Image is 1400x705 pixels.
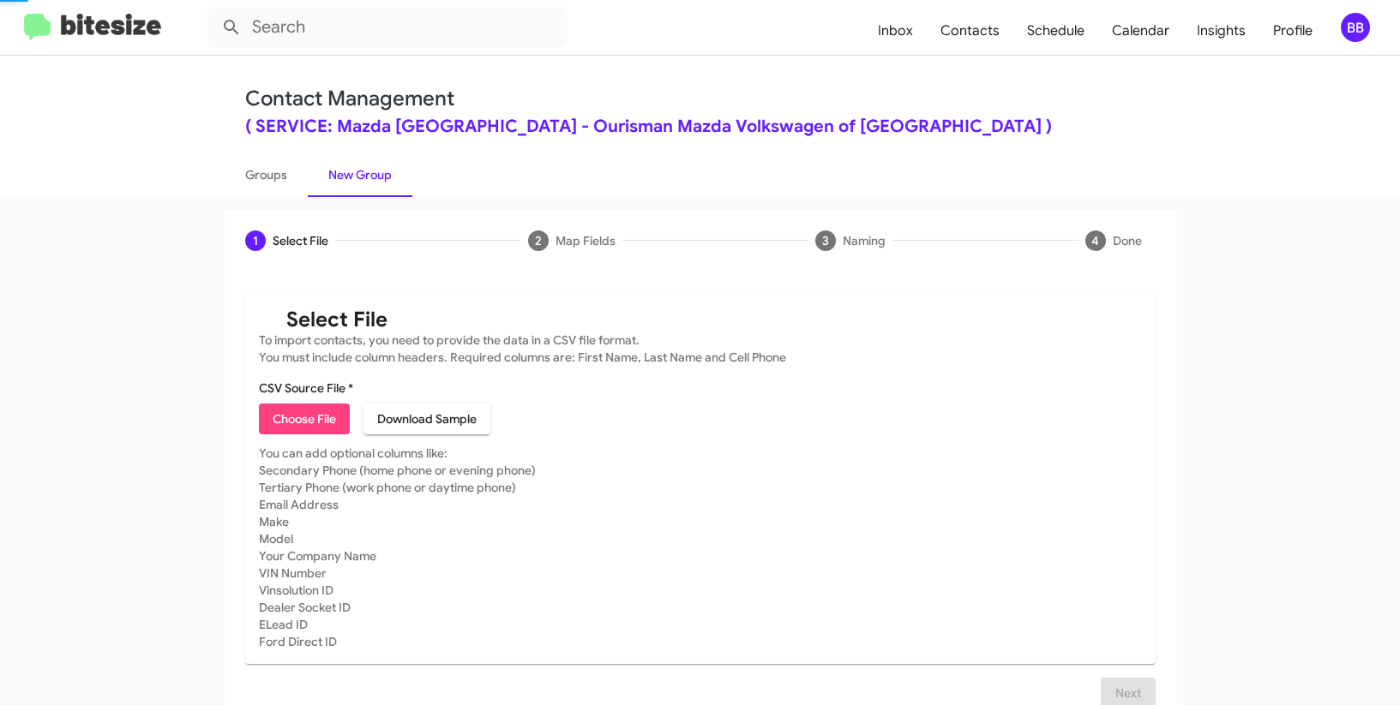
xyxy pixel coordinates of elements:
[273,403,336,434] span: Choose File
[1341,13,1370,42] div: BB
[308,152,412,197] a: New Group
[245,118,1156,135] div: ( SERVICE: Mazda [GEOGRAPHIC_DATA] - Ourisman Mazda Volkswagen of [GEOGRAPHIC_DATA] )
[245,86,454,111] a: Contact Management
[259,306,1142,328] mat-card-title: Select File
[259,332,1142,366] mat-card-subtitle: To import contacts, you need to provide the data in a CSV file format. You must include column he...
[1183,6,1259,56] a: Insights
[1098,6,1183,56] a: Calendar
[1326,13,1381,42] button: BB
[864,6,927,56] a: Inbox
[259,445,1142,650] mat-card-subtitle: You can add optional columns like: Secondary Phone (home phone or evening phone) Tertiary Phone (...
[1259,6,1326,56] a: Profile
[259,379,353,397] label: CSV Source File *
[377,403,477,434] span: Download Sample
[927,6,1013,56] a: Contacts
[207,7,568,48] input: Search
[364,403,490,434] button: Download Sample
[1013,6,1098,56] a: Schedule
[225,152,308,197] a: Groups
[259,403,350,434] button: Choose File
